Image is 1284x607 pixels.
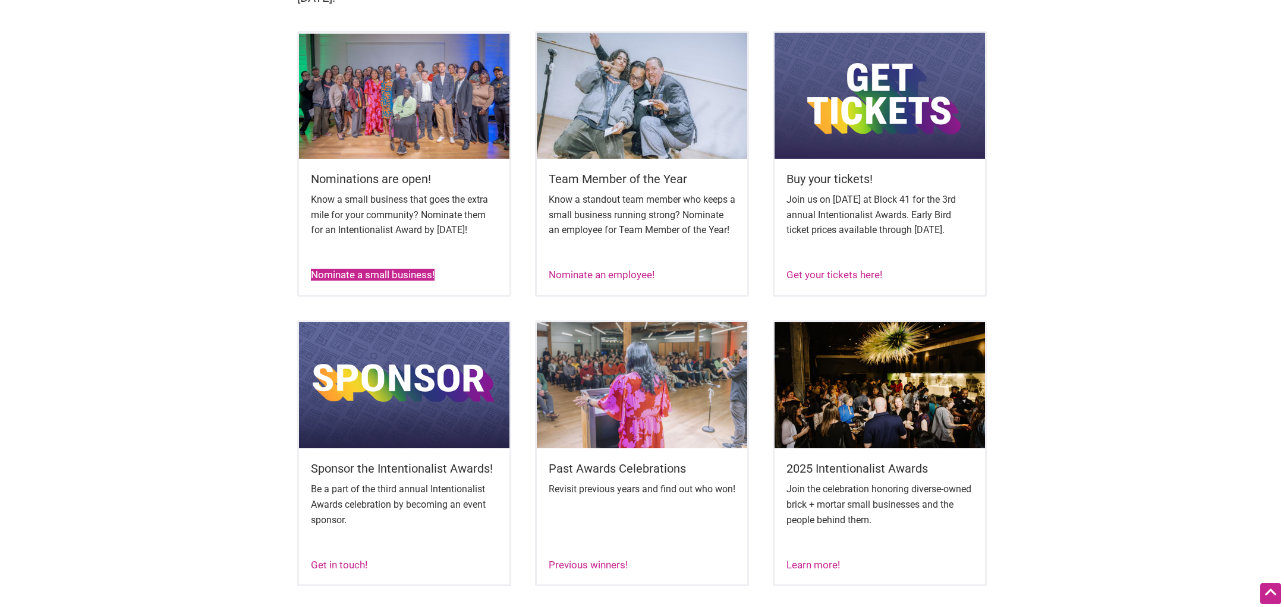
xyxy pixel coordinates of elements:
[549,482,735,497] p: Revisit previous years and find out who won!
[311,171,498,187] h5: Nominations are open!
[311,559,367,571] a: Get in touch!
[311,482,498,527] p: Be a part of the third annual Intentionalist Awards celebration by becoming an event sponsor.
[786,192,973,238] p: Join us on [DATE] at Block 41 for the 3rd annual Intentionalist Awards. Early Bird ticket prices ...
[786,482,973,527] p: Join the celebration honoring diverse-owned brick + mortar small businesses and the people behind...
[549,460,735,477] h5: Past Awards Celebrations
[786,269,882,281] a: Get your tickets here!
[549,559,628,571] a: Previous winners!
[786,171,973,187] h5: Buy your tickets!
[786,559,840,571] a: Learn more!
[311,460,498,477] h5: Sponsor the Intentionalist Awards!
[1260,583,1281,604] div: Scroll Back to Top
[549,269,654,281] a: Nominate an employee!
[311,192,498,238] p: Know a small business that goes the extra mile for your community? Nominate them for an Intention...
[786,460,973,477] h5: 2025 Intentionalist Awards
[311,269,435,281] a: Nominate a small business!
[549,171,735,187] h5: Team Member of the Year
[549,192,735,238] p: Know a standout team member who keeps a small business running strong? Nominate an employee for T...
